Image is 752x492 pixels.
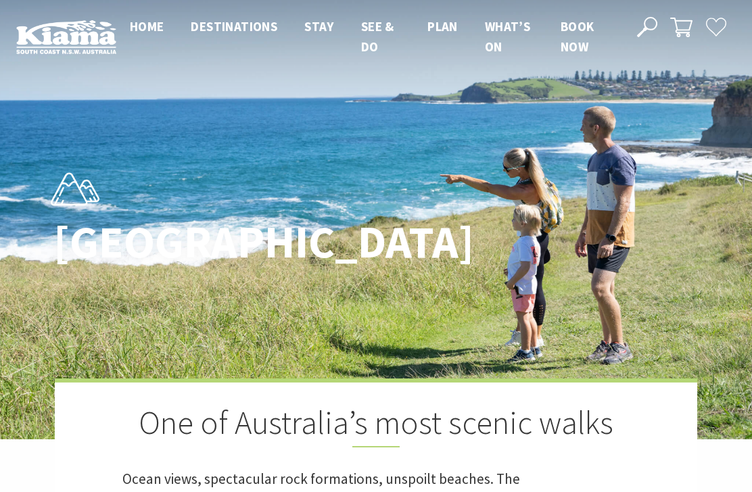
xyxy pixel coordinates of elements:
[16,20,116,54] img: Kiama Logo
[191,18,277,34] span: Destinations
[304,18,334,34] span: Stay
[130,18,164,34] span: Home
[485,18,530,55] span: What’s On
[116,16,621,57] nav: Main Menu
[561,18,594,55] span: Book now
[427,18,458,34] span: Plan
[53,216,436,266] h1: [GEOGRAPHIC_DATA]
[122,403,630,447] h2: One of Australia’s most scenic walks
[361,18,394,55] span: See & Do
